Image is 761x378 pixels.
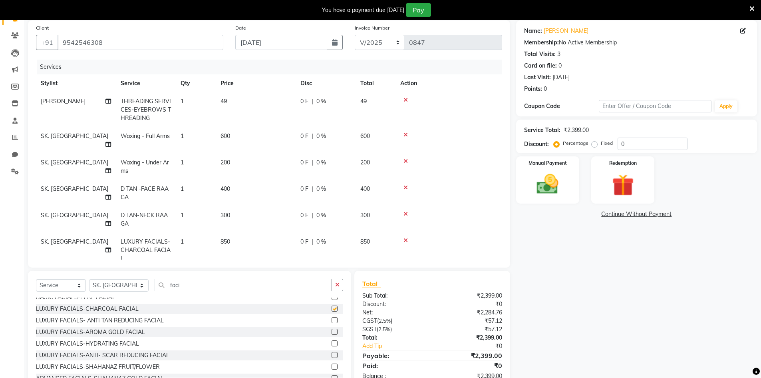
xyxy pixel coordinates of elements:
[524,27,542,35] div: Name:
[563,140,588,147] label: Percentage
[609,160,637,167] label: Redemption
[116,74,176,92] th: Service
[524,102,599,110] div: Coupon Code
[599,100,711,112] input: Enter Offer / Coupon Code
[432,292,508,300] div: ₹2,399.00
[36,24,49,32] label: Client
[41,159,108,166] span: SK. [GEOGRAPHIC_DATA]
[312,97,313,106] span: |
[524,38,749,47] div: No Active Membership
[312,132,313,140] span: |
[432,300,508,308] div: ₹0
[41,98,85,105] span: [PERSON_NAME]
[300,185,308,193] span: 0 F
[58,35,223,50] input: Search by Name/Mobile/Email/Code
[544,85,547,93] div: 0
[36,35,58,50] button: +91
[524,62,557,70] div: Card on file:
[362,280,381,288] span: Total
[356,308,432,317] div: Net:
[36,340,139,348] div: LUXURY FACIALS-HYDRATING FACIAL
[36,305,139,313] div: LUXURY FACIALS-CHARCOAL FACIAL
[36,74,116,92] th: Stylist
[378,326,390,332] span: 2.5%
[445,342,508,350] div: ₹0
[356,74,395,92] th: Total
[312,158,313,167] span: |
[296,74,356,92] th: Disc
[432,325,508,334] div: ₹57.12
[432,308,508,317] div: ₹2,284.76
[181,98,184,105] span: 1
[524,73,551,82] div: Last Visit:
[432,317,508,325] div: ₹57.12
[356,325,432,334] div: ( )
[221,212,230,219] span: 300
[36,328,145,336] div: LUXURY FACIALS-AROMA GOLD FACIAL
[121,212,168,227] span: D TAN-NECK RAAGA
[312,185,313,193] span: |
[356,334,432,342] div: Total:
[518,210,755,218] a: Continue Without Payment
[300,158,308,167] span: 0 F
[432,334,508,342] div: ₹2,399.00
[356,351,432,360] div: Payable:
[36,316,164,325] div: LUXURY FACIALS- ANTI TAN REDUCING FACIAL
[360,238,370,245] span: 850
[121,185,169,201] span: D TAN -FACE RAAGA
[181,159,184,166] span: 1
[181,185,184,192] span: 1
[300,211,308,220] span: 0 F
[300,132,308,140] span: 0 F
[41,132,108,140] span: SK. [GEOGRAPHIC_DATA]
[36,363,160,371] div: LUXURY FACIALS-SHAHANAZ FRUIT/FLOWER
[530,172,565,197] img: _cash.svg
[316,132,326,140] span: 0 %
[216,74,296,92] th: Price
[432,361,508,370] div: ₹0
[524,140,549,148] div: Discount:
[524,50,556,58] div: Total Visits:
[360,132,370,140] span: 600
[316,238,326,246] span: 0 %
[312,238,313,246] span: |
[316,158,326,167] span: 0 %
[181,238,184,245] span: 1
[715,100,737,112] button: Apply
[41,185,108,192] span: SK. [GEOGRAPHIC_DATA]
[395,74,502,92] th: Action
[121,159,169,174] span: Waxing - Under Arms
[356,361,432,370] div: Paid:
[558,62,562,70] div: 0
[356,342,445,350] a: Add Tip
[552,73,570,82] div: [DATE]
[557,50,560,58] div: 3
[316,97,326,106] span: 0 %
[37,60,508,74] div: Services
[221,238,230,245] span: 850
[121,98,171,122] span: THREADING SERVICES-EYEBROWS THREADING
[360,98,367,105] span: 49
[221,185,230,192] span: 400
[605,172,641,199] img: _gift.svg
[221,98,227,105] span: 49
[181,132,184,140] span: 1
[432,351,508,360] div: ₹2,399.00
[360,159,370,166] span: 200
[155,279,332,291] input: Search or Scan
[356,292,432,300] div: Sub Total:
[300,97,308,106] span: 0 F
[176,74,216,92] th: Qty
[312,211,313,220] span: |
[221,132,230,140] span: 600
[121,132,170,140] span: Waxing - Full Arms
[544,27,588,35] a: [PERSON_NAME]
[316,185,326,193] span: 0 %
[524,126,560,134] div: Service Total:
[41,212,108,219] span: SK. [GEOGRAPHIC_DATA]
[316,211,326,220] span: 0 %
[529,160,567,167] label: Manual Payment
[379,318,391,324] span: 2.5%
[300,238,308,246] span: 0 F
[221,159,230,166] span: 200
